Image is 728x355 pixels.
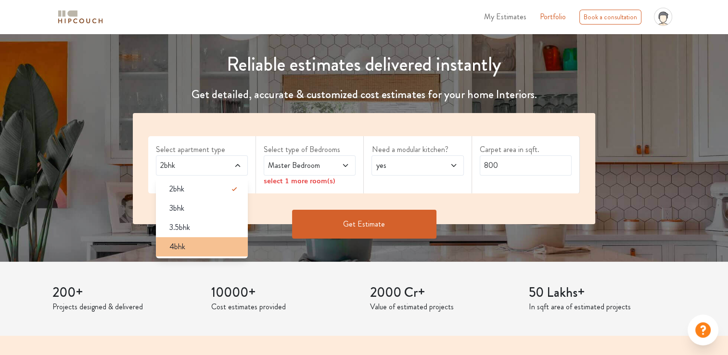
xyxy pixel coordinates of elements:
[169,183,184,195] span: 2bhk
[374,160,436,171] span: yes
[169,203,184,214] span: 3bhk
[52,285,200,301] h3: 200+
[169,241,185,253] span: 4bhk
[480,155,572,176] input: Enter area sqft
[52,301,200,313] p: Projects designed & delivered
[156,144,248,155] label: Select apartment type
[484,11,526,22] span: My Estimates
[529,301,676,313] p: In sqft area of estimated projects
[127,53,601,76] h1: Reliable estimates delivered instantly
[56,9,104,25] img: logo-horizontal.svg
[169,222,190,233] span: 3.5bhk
[158,160,221,171] span: 2bhk
[264,176,356,186] div: select 1 more room(s)
[264,144,356,155] label: Select type of Bedrooms
[56,6,104,28] span: logo-horizontal.svg
[529,285,676,301] h3: 50 Lakhs+
[579,10,641,25] div: Book a consultation
[370,285,517,301] h3: 2000 Cr+
[127,88,601,101] h4: Get detailed, accurate & customized cost estimates for your home Interiors.
[540,11,566,23] a: Portfolio
[480,144,572,155] label: Carpet area in sqft.
[266,160,329,171] span: Master Bedroom
[370,301,517,313] p: Value of estimated projects
[371,144,463,155] label: Need a modular kitchen?
[211,285,358,301] h3: 10000+
[292,210,436,239] button: Get Estimate
[211,301,358,313] p: Cost estimates provided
